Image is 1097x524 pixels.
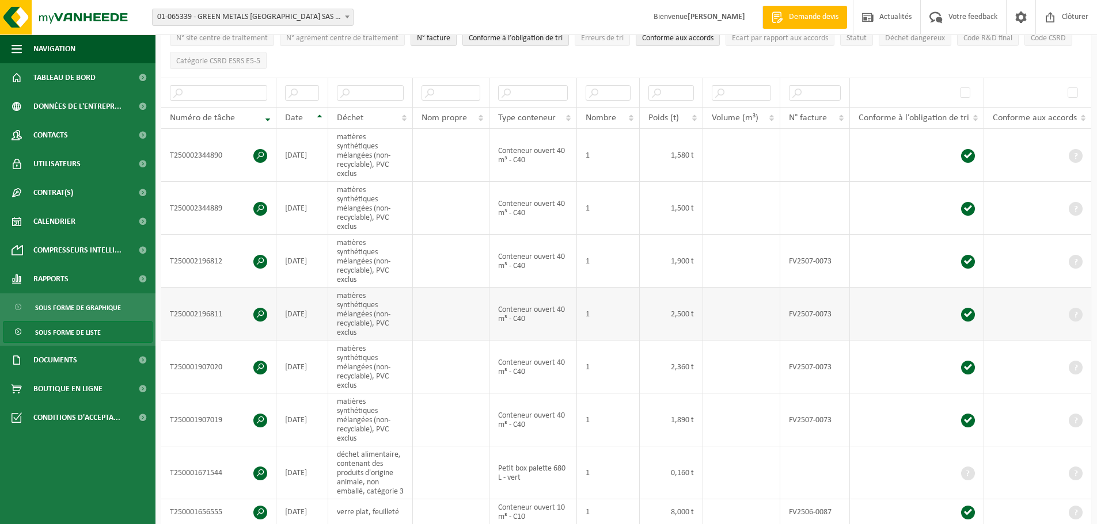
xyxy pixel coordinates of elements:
[285,113,303,123] span: Date
[489,235,577,288] td: Conteneur ouvert 40 m³ - C40
[640,341,703,393] td: 2,360 t
[33,346,77,374] span: Documents
[847,34,867,43] span: Statut
[780,393,850,446] td: FV2507-0073
[577,393,640,446] td: 1
[35,322,101,343] span: Sous forme de liste
[33,403,120,432] span: Conditions d'accepta...
[161,341,276,393] td: T250001907020
[161,129,276,182] td: T250002344890
[726,29,834,46] button: Écart par rapport aux accordsÉcart par rapport aux accords: Activate to sort
[640,288,703,341] td: 2,500 t
[780,288,850,341] td: FV2507-0073
[640,182,703,235] td: 1,500 t
[3,321,153,343] a: Sous forme de liste
[328,288,413,341] td: matières synthétiques mélangées (non-recyclable), PVC exclus
[789,113,827,123] span: N° facture
[879,29,951,46] button: Déchet dangereux : Activate to sort
[328,182,413,235] td: matières synthétiques mélangées (non-recyclable), PVC exclus
[276,446,328,499] td: [DATE]
[993,113,1077,123] span: Conforme aux accords
[577,129,640,182] td: 1
[780,341,850,393] td: FV2507-0073
[328,341,413,393] td: matières synthétiques mélangées (non-recyclable), PVC exclus
[276,235,328,288] td: [DATE]
[859,113,969,123] span: Conforme à l’obligation de tri
[276,393,328,446] td: [DATE]
[328,235,413,288] td: matières synthétiques mélangées (non-recyclable), PVC exclus
[489,341,577,393] td: Conteneur ouvert 40 m³ - C40
[176,34,268,43] span: N° site centre de traitement
[417,34,450,43] span: N° facture
[328,446,413,499] td: déchet alimentaire, contenant des produits d'origine animale, non emballé, catégorie 3
[161,446,276,499] td: T250001671544
[577,341,640,393] td: 1
[33,207,75,236] span: Calendrier
[33,178,73,207] span: Contrat(s)
[640,129,703,182] td: 1,580 t
[577,446,640,499] td: 1
[885,34,945,43] span: Déchet dangereux
[170,52,267,69] button: Catégorie CSRD ESRS E5-5Catégorie CSRD ESRS E5-5: Activate to sort
[170,113,235,123] span: Numéro de tâche
[636,29,720,46] button: Conforme aux accords : Activate to sort
[732,34,828,43] span: Écart par rapport aux accords
[712,113,758,123] span: Volume (m³)
[161,235,276,288] td: T250002196812
[422,113,467,123] span: Nom propre
[1031,34,1066,43] span: Code CSRD
[498,113,556,123] span: Type conteneur
[469,34,563,43] span: Conforme à l’obligation de tri
[276,182,328,235] td: [DATE]
[575,29,630,46] button: Erreurs de triErreurs de tri: Activate to sort
[33,35,75,63] span: Navigation
[489,446,577,499] td: Petit box palette 680 L - vert
[489,182,577,235] td: Conteneur ouvert 40 m³ - C40
[328,393,413,446] td: matières synthétiques mélangées (non-recyclable), PVC exclus
[640,393,703,446] td: 1,890 t
[411,29,457,46] button: N° factureN° facture: Activate to sort
[577,235,640,288] td: 1
[33,150,81,178] span: Utilisateurs
[963,34,1012,43] span: Code R&D final
[153,9,353,25] span: 01-065339 - GREEN METALS FRANCE SAS - ONNAING
[577,182,640,235] td: 1
[161,288,276,341] td: T250002196811
[581,34,624,43] span: Erreurs de tri
[489,393,577,446] td: Conteneur ouvert 40 m³ - C40
[33,374,103,403] span: Boutique en ligne
[337,113,363,123] span: Déchet
[1024,29,1072,46] button: Code CSRDCode CSRD: Activate to sort
[688,13,745,21] strong: [PERSON_NAME]
[786,12,841,23] span: Demande devis
[642,34,713,43] span: Conforme aux accords
[276,341,328,393] td: [DATE]
[152,9,354,26] span: 01-065339 - GREEN METALS FRANCE SAS - ONNAING
[33,121,68,150] span: Contacts
[640,446,703,499] td: 0,160 t
[780,235,850,288] td: FV2507-0073
[176,57,260,66] span: Catégorie CSRD ESRS E5-5
[276,288,328,341] td: [DATE]
[286,34,398,43] span: N° agrément centre de traitement
[33,265,69,293] span: Rapports
[586,113,616,123] span: Nombre
[35,297,121,319] span: Sous forme de graphique
[328,129,413,182] td: matières synthétiques mélangées (non-recyclable), PVC exclus
[33,236,122,265] span: Compresseurs intelli...
[957,29,1019,46] button: Code R&D finalCode R&amp;D final: Activate to sort
[276,129,328,182] td: [DATE]
[489,129,577,182] td: Conteneur ouvert 40 m³ - C40
[462,29,569,46] button: Conforme à l’obligation de tri : Activate to sort
[33,92,122,121] span: Données de l'entrepr...
[280,29,405,46] button: N° agrément centre de traitementN° agrément centre de traitement: Activate to sort
[33,63,96,92] span: Tableau de bord
[762,6,847,29] a: Demande devis
[161,182,276,235] td: T250002344889
[640,235,703,288] td: 1,900 t
[161,393,276,446] td: T250001907019
[170,29,274,46] button: N° site centre de traitementN° site centre de traitement: Activate to sort
[489,288,577,341] td: Conteneur ouvert 40 m³ - C40
[648,113,679,123] span: Poids (t)
[3,296,153,318] a: Sous forme de graphique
